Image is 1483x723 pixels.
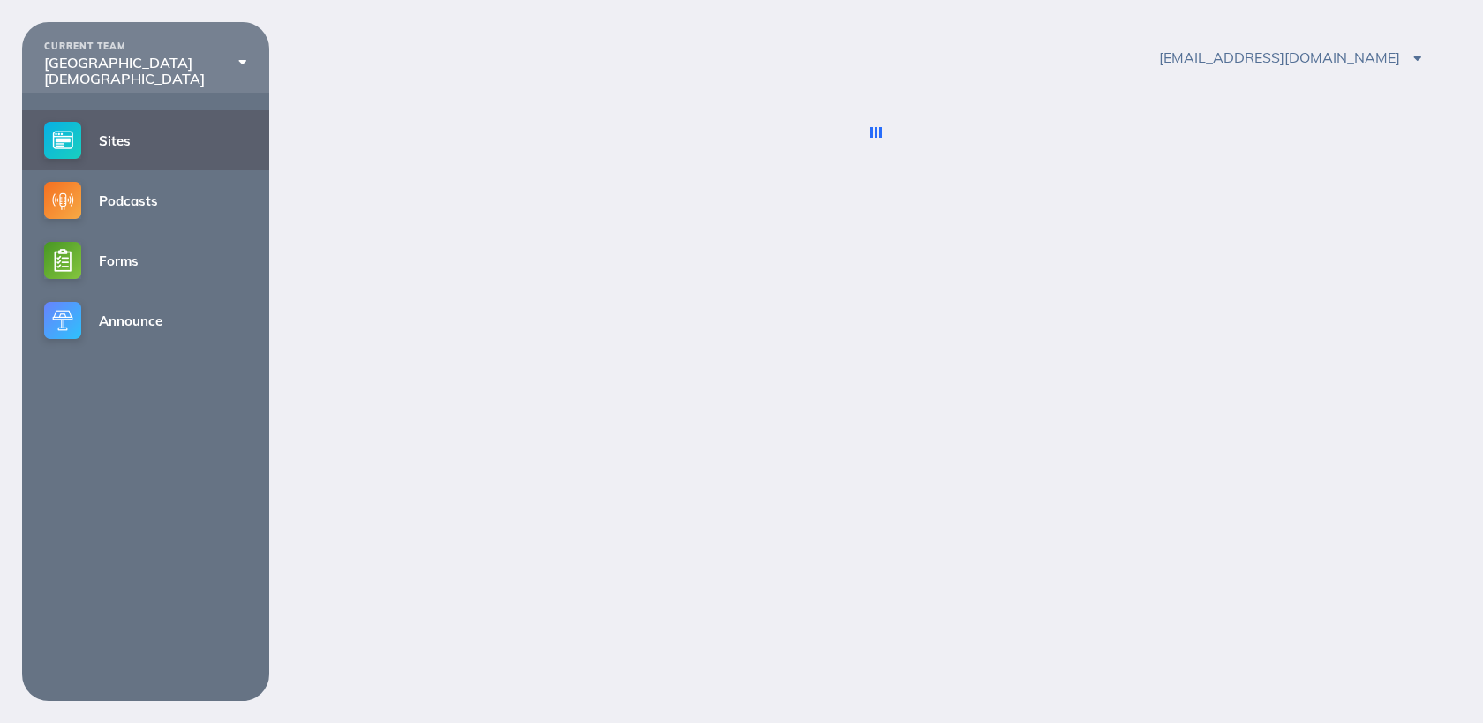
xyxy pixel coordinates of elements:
[1159,49,1422,66] span: [EMAIL_ADDRESS][DOMAIN_NAME]
[44,55,247,87] div: [GEOGRAPHIC_DATA][DEMOGRAPHIC_DATA]
[22,230,269,290] a: Forms
[875,127,877,140] div: Loading
[44,242,81,279] img: forms-small@2x.png
[22,290,269,350] a: Announce
[44,41,247,52] div: CURRENT TEAM
[44,302,81,339] img: announce-small@2x.png
[22,110,269,170] a: Sites
[44,122,81,159] img: sites-small@2x.png
[44,182,81,219] img: podcasts-small@2x.png
[22,170,269,230] a: Podcasts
